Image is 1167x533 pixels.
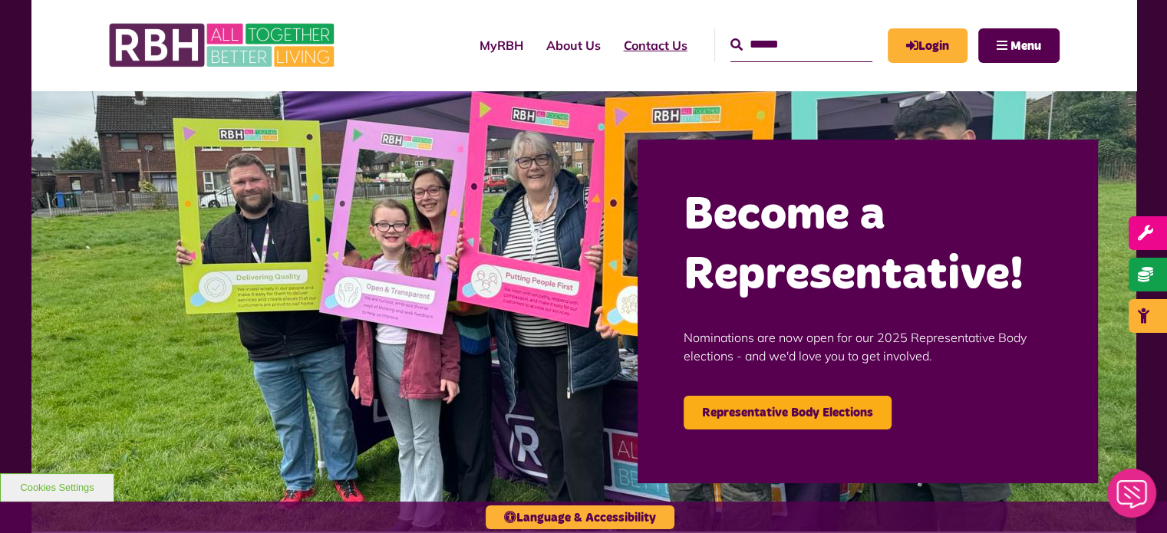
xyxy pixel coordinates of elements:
[31,90,1136,531] img: Image (22)
[486,505,674,529] button: Language & Accessibility
[468,25,535,66] a: MyRBH
[1010,40,1041,52] span: Menu
[978,28,1060,63] button: Navigation
[684,186,1052,305] h2: Become a Representative!
[535,25,612,66] a: About Us
[684,396,892,429] a: Representative Body Elections
[888,28,968,63] a: MyRBH
[684,305,1052,388] p: Nominations are now open for our 2025 Representative Body elections - and we'd love you to get in...
[1098,464,1167,533] iframe: Netcall Web Assistant for live chat
[612,25,699,66] a: Contact Us
[108,15,338,75] img: RBH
